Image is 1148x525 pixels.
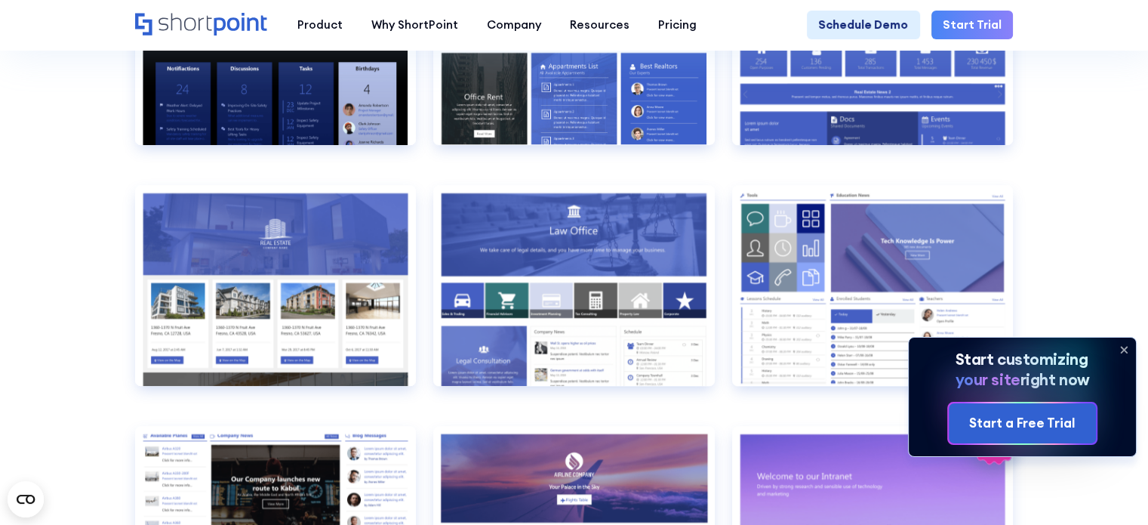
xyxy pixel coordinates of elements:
[969,414,1076,434] div: Start a Free Trial
[371,17,458,34] div: Why ShortPoint
[283,11,357,39] a: Product
[949,403,1097,443] a: Start a Free Trial
[644,11,711,39] a: Pricing
[556,11,644,39] a: Resources
[732,185,1014,409] a: Employees Directory 2
[487,17,541,34] div: Company
[8,481,44,517] button: Open CMP widget
[658,17,697,34] div: Pricing
[931,11,1013,39] a: Start Trial
[297,17,343,34] div: Product
[135,13,269,38] a: Home
[433,185,715,409] a: Employees Directory 1
[472,11,556,39] a: Company
[135,185,417,409] a: Documents 3
[570,17,629,34] div: Resources
[1073,452,1148,525] iframe: Chat Widget
[807,11,919,39] a: Schedule Demo
[357,11,472,39] a: Why ShortPoint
